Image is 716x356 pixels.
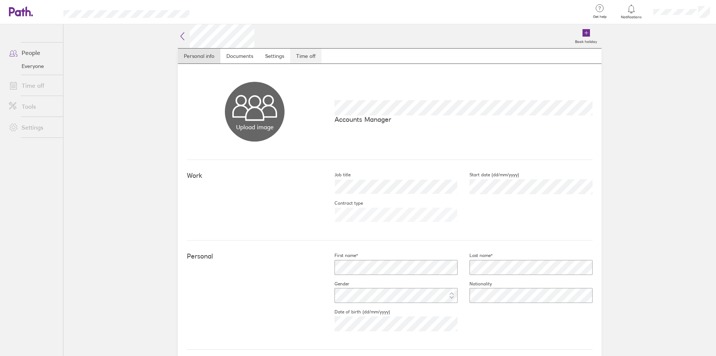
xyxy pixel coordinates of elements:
[178,49,220,64] a: Personal info
[458,172,519,178] label: Start date (dd/mm/yyyy)
[187,172,323,180] h4: Work
[458,253,493,259] label: Last name*
[3,45,63,60] a: People
[3,120,63,135] a: Settings
[187,253,323,260] h4: Personal
[3,99,63,114] a: Tools
[619,15,644,19] span: Notifications
[323,281,349,287] label: Gender
[335,115,593,123] p: Accounts Manager
[3,60,63,72] a: Everyone
[259,49,290,64] a: Settings
[323,309,390,315] label: Date of birth (dd/mm/yyyy)
[619,4,644,19] a: Notifications
[323,253,358,259] label: First name*
[588,15,612,19] span: Get help
[290,49,321,64] a: Time off
[3,78,63,93] a: Time off
[571,37,602,44] label: Book holiday
[323,172,351,178] label: Job title
[220,49,259,64] a: Documents
[571,24,602,48] a: Book holiday
[458,281,492,287] label: Nationality
[323,200,363,206] label: Contract type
